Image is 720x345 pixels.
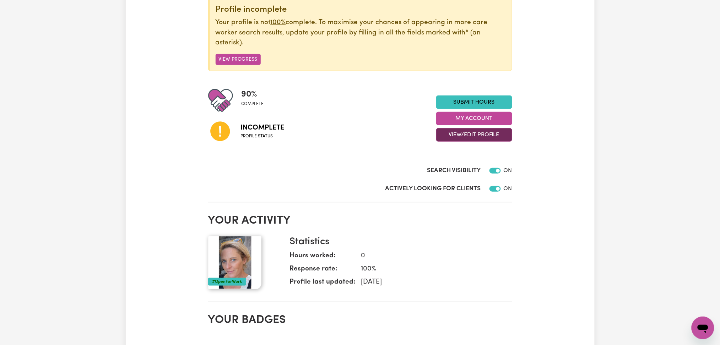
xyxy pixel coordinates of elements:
iframe: Button to launch messaging window [692,317,714,339]
a: Submit Hours [436,95,512,109]
button: View Progress [216,54,261,65]
span: Profile status [241,133,285,139]
dd: 0 [356,251,507,261]
button: My Account [436,112,512,125]
h2: Your activity [208,214,512,228]
h2: Your badges [208,313,512,327]
dd: 100 % [356,264,507,274]
span: complete [242,101,264,107]
button: View/Edit Profile [436,128,512,142]
p: Your profile is not complete. To maximise your chances of appearing in more care worker search re... [216,18,506,48]
h3: Statistics [290,236,507,248]
dt: Response rate: [290,264,356,277]
dt: Hours worked: [290,251,356,264]
dt: Profile last updated: [290,277,356,290]
div: Profile incomplete [216,5,506,15]
img: Your profile picture [208,236,261,289]
span: ON [504,186,512,192]
u: 100% [271,19,286,26]
span: Incomplete [241,122,285,133]
div: Profile completeness: 90% [242,88,270,113]
dd: [DATE] [356,277,507,287]
div: #OpenForWork [208,278,246,286]
label: Actively Looking for Clients [385,184,481,193]
span: ON [504,168,512,174]
label: Search Visibility [427,166,481,175]
span: 90 % [242,88,264,101]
